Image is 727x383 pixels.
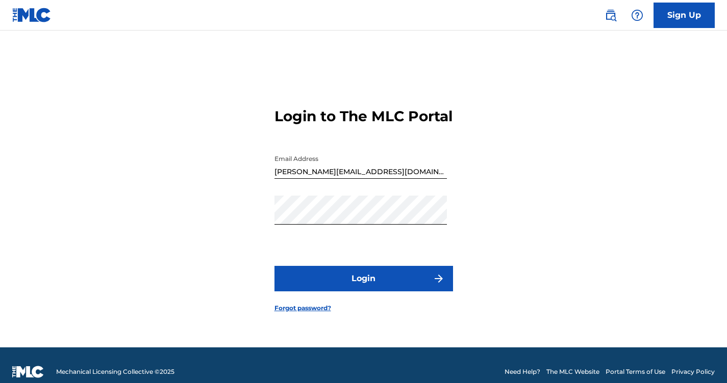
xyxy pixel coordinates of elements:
[600,5,621,25] a: Public Search
[433,272,445,285] img: f7272a7cc735f4ea7f67.svg
[546,367,599,376] a: The MLC Website
[274,266,453,291] button: Login
[627,5,647,25] div: Help
[274,304,331,313] a: Forgot password?
[505,367,540,376] a: Need Help?
[654,3,715,28] a: Sign Up
[56,367,174,376] span: Mechanical Licensing Collective © 2025
[631,9,643,21] img: help
[605,9,617,21] img: search
[12,366,44,378] img: logo
[274,107,453,125] h3: Login to The MLC Portal
[12,8,52,22] img: MLC Logo
[606,367,665,376] a: Portal Terms of Use
[671,367,715,376] a: Privacy Policy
